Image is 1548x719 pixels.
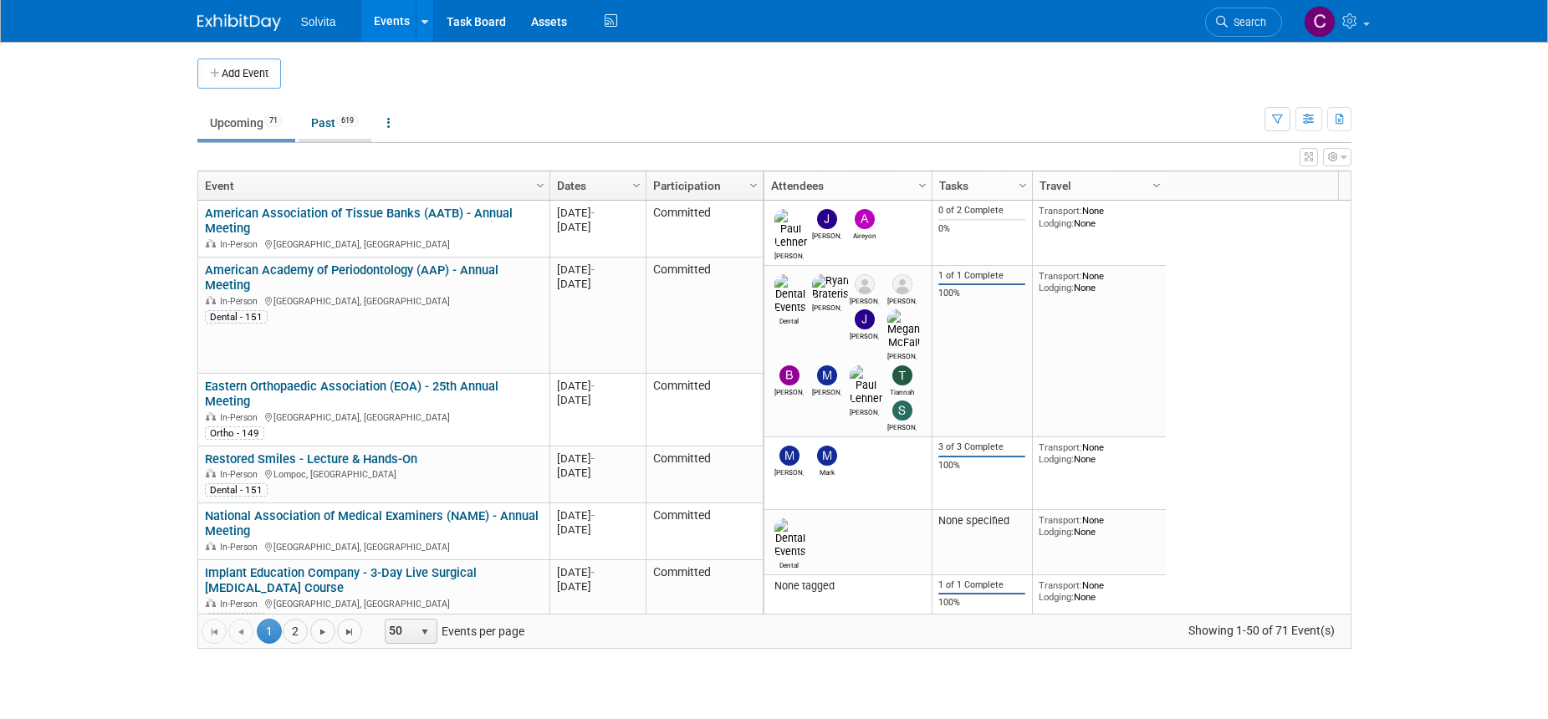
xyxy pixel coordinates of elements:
[887,294,917,305] div: Lisa Stratton
[1039,282,1074,293] span: Lodging:
[812,385,841,396] div: Matthew Burns
[205,293,542,308] div: [GEOGRAPHIC_DATA], [GEOGRAPHIC_DATA]
[627,171,646,196] a: Column Settings
[630,179,643,192] span: Column Settings
[197,107,295,139] a: Upcoming71
[887,421,917,431] div: Sharon Smith
[812,301,841,312] div: Ryan Brateris
[205,596,542,610] div: [GEOGRAPHIC_DATA], [GEOGRAPHIC_DATA]
[1039,205,1159,229] div: None None
[1039,270,1082,282] span: Transport:
[913,171,932,196] a: Column Settings
[1039,579,1082,591] span: Transport:
[812,274,849,301] img: Ryan Brateris
[892,365,912,385] img: Tiannah Halcomb
[1039,205,1082,217] span: Transport:
[557,206,638,220] div: [DATE]
[363,619,541,644] span: Events per page
[646,258,763,374] td: Committed
[774,314,804,325] div: Dental Events
[220,412,263,423] span: In-Person
[205,451,417,467] a: Restored Smiles - Lecture & Hands-On
[1150,179,1163,192] span: Column Settings
[220,239,263,250] span: In-Person
[557,565,638,579] div: [DATE]
[770,579,925,593] div: None tagged
[228,619,253,644] a: Go to the previous page
[205,467,542,481] div: Lompoc, [GEOGRAPHIC_DATA]
[205,426,264,440] div: Ortho - 149
[1039,514,1082,526] span: Transport:
[557,466,638,480] div: [DATE]
[774,249,804,260] div: Paul Lehner
[264,115,283,127] span: 71
[205,613,268,626] div: Dental - 151
[205,539,542,553] div: [GEOGRAPHIC_DATA], [GEOGRAPHIC_DATA]
[234,625,248,639] span: Go to the previous page
[938,205,1025,217] div: 0 of 2 Complete
[591,566,595,579] span: -
[1228,16,1266,28] span: Search
[892,400,912,421] img: Sharon Smith
[774,466,804,477] div: Matt Stanton
[817,446,837,466] img: Mark Cassani
[591,509,595,522] span: -
[774,558,804,569] div: Dental Events
[817,209,837,229] img: Jeremy Wofford
[1014,171,1032,196] a: Column Settings
[855,209,875,229] img: Aireyon Guy
[938,288,1025,299] div: 100%
[938,597,1025,609] div: 100%
[850,405,879,416] div: Paul Lehner
[202,619,227,644] a: Go to the first page
[205,263,498,293] a: American Academy of Periodontology (AAP) - Annual Meeting
[197,14,281,31] img: ExhibitDay
[310,619,335,644] a: Go to the next page
[220,296,263,307] span: In-Person
[653,171,752,200] a: Participation
[386,620,414,643] span: 50
[1039,441,1082,453] span: Transport:
[220,542,263,553] span: In-Person
[938,270,1025,282] div: 1 of 1 Complete
[747,179,760,192] span: Column Settings
[1039,514,1159,538] div: None None
[916,179,929,192] span: Column Settings
[206,239,216,247] img: In-Person Event
[1147,171,1166,196] a: Column Settings
[343,625,356,639] span: Go to the last page
[557,523,638,537] div: [DATE]
[744,171,763,196] a: Column Settings
[855,274,875,294] img: Ron Mercier
[938,514,1025,528] div: None specified
[1039,270,1159,294] div: None None
[1039,441,1159,466] div: None None
[205,310,268,324] div: Dental - 151
[646,560,763,633] td: Committed
[557,379,638,393] div: [DATE]
[1172,619,1350,642] span: Showing 1-50 of 71 Event(s)
[206,412,216,421] img: In-Person Event
[557,393,638,407] div: [DATE]
[779,365,800,385] img: Brandon Woods
[774,209,807,249] img: Paul Lehner
[850,229,879,240] div: Aireyon Guy
[206,599,216,607] img: In-Person Event
[774,518,806,558] img: Dental Events
[557,171,635,200] a: Dates
[938,223,1025,235] div: 0%
[1039,526,1074,538] span: Lodging:
[206,296,216,304] img: In-Person Event
[646,503,763,560] td: Committed
[887,385,917,396] div: Tiannah Halcomb
[774,274,806,314] img: Dental Events
[850,329,879,340] div: Jeremy Northcutt
[1205,8,1282,37] a: Search
[205,410,542,424] div: [GEOGRAPHIC_DATA], [GEOGRAPHIC_DATA]
[771,171,921,200] a: Attendees
[817,365,837,385] img: Matthew Burns
[557,508,638,523] div: [DATE]
[557,220,638,234] div: [DATE]
[646,446,763,503] td: Committed
[534,179,547,192] span: Column Settings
